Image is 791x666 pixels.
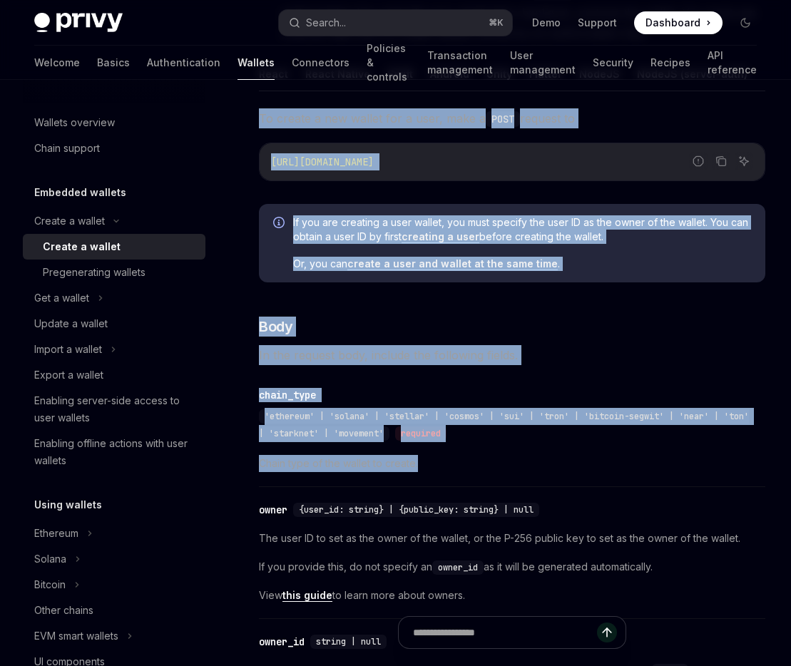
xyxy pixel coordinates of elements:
div: Ethereum [34,525,78,542]
a: Export a wallet [23,362,205,388]
span: The user ID to set as the owner of the wallet, or the P-256 public key to set as the owner of the... [259,530,765,547]
a: Recipes [650,46,690,80]
a: Demo [532,16,561,30]
div: Enabling offline actions with user wallets [34,435,197,469]
button: Search...⌘K [279,10,512,36]
div: required [395,426,446,441]
svg: Info [273,217,287,231]
div: owner [259,503,287,517]
a: Welcome [34,46,80,80]
span: If you provide this, do not specify an as it will be generated automatically. [259,558,765,575]
button: Solana [23,546,205,572]
code: owner_id [432,560,484,575]
a: Support [578,16,617,30]
div: Search... [306,14,346,31]
div: Pregenerating wallets [43,264,146,281]
span: [URL][DOMAIN_NAME] [271,155,374,168]
div: Chain support [34,140,100,157]
span: {user_id: string} | {public_key: string} | null [299,504,534,516]
a: Pregenerating wallets [23,260,205,285]
a: create a user and wallet at the same time [347,257,558,270]
h5: Embedded wallets [34,184,126,201]
span: Or, you can . [293,257,751,271]
button: Create a wallet [23,208,205,234]
div: Enabling server-side access to user wallets [34,392,197,426]
div: Export a wallet [34,367,103,384]
div: Get a wallet [34,290,89,307]
span: Body [259,317,292,337]
button: Get a wallet [23,285,205,311]
a: Transaction management [427,46,493,80]
a: Other chains [23,598,205,623]
a: Basics [97,46,130,80]
div: chain_type [259,388,316,402]
button: Toggle dark mode [734,11,757,34]
div: Create a wallet [34,212,105,230]
a: Chain support [23,135,205,161]
button: Report incorrect code [689,152,708,170]
div: Update a wallet [34,315,108,332]
a: API reference [708,46,757,80]
button: Ethereum [23,521,205,546]
span: Dashboard [645,16,700,30]
a: Enabling offline actions with user wallets [23,431,205,473]
div: Wallets overview [34,114,115,131]
h5: Using wallets [34,496,102,513]
code: POST [486,111,520,127]
span: 'ethereum' | 'solana' | 'stellar' | 'cosmos' | 'sui' | 'tron' | 'bitcoin-segwit' | 'near' | 'ton'... [259,411,749,439]
span: ⌘ K [489,17,504,29]
div: Import a wallet [34,341,102,358]
div: Other chains [34,602,93,619]
a: creating a user [402,230,479,243]
span: In the request body, include the following fields. [259,345,765,365]
a: Update a wallet [23,311,205,337]
div: EVM smart wallets [34,627,118,645]
span: If you are creating a user wallet, you must specify the user ID as the owner of the wallet. You c... [293,215,751,244]
button: Import a wallet [23,337,205,362]
a: this guide [282,589,332,602]
div: Solana [34,550,66,568]
button: Ask AI [735,152,753,170]
a: Connectors [292,46,349,80]
a: Wallets [238,46,275,80]
div: Bitcoin [34,576,66,593]
a: User management [510,46,576,80]
a: Create a wallet [23,234,205,260]
button: Send message [597,623,617,642]
span: To create a new wallet for a user, make a request to [259,108,765,128]
div: Create a wallet [43,238,121,255]
a: Policies & controls [367,46,410,80]
button: Bitcoin [23,572,205,598]
span: View to learn more about owners. [259,587,765,604]
button: EVM smart wallets [23,623,205,649]
a: Authentication [147,46,220,80]
a: Security [593,46,633,80]
input: Ask a question... [413,617,597,648]
a: Enabling server-side access to user wallets [23,388,205,431]
span: Chain type of the wallet to create. [259,455,765,472]
a: Dashboard [634,11,723,34]
button: Copy the contents from the code block [712,152,730,170]
img: dark logo [34,13,123,33]
a: Wallets overview [23,110,205,135]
